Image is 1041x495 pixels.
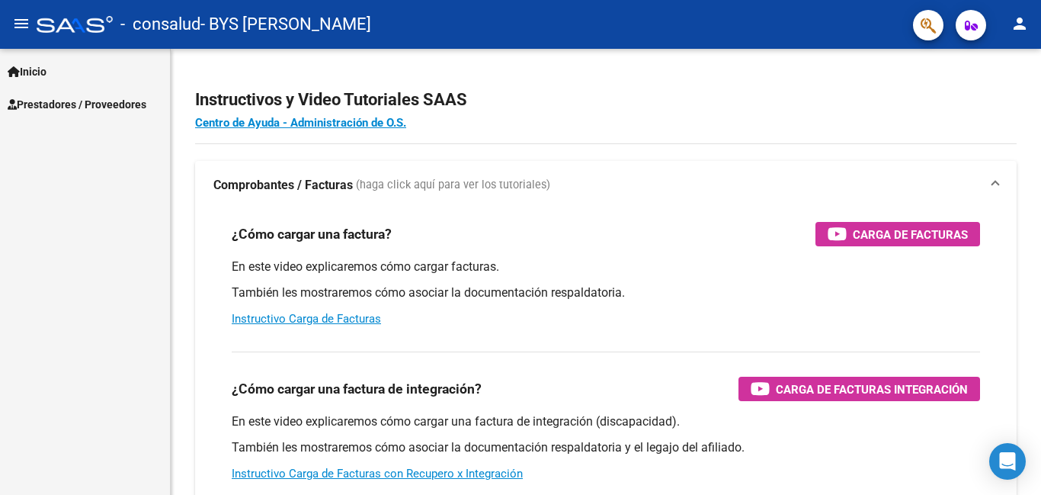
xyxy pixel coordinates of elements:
a: Centro de Ayuda - Administración de O.S. [195,116,406,130]
strong: Comprobantes / Facturas [213,177,353,194]
mat-expansion-panel-header: Comprobantes / Facturas (haga click aquí para ver los tutoriales) [195,161,1017,210]
span: - BYS [PERSON_NAME] [200,8,371,41]
mat-icon: person [1011,14,1029,33]
span: Inicio [8,63,46,80]
span: (haga click aquí para ver los tutoriales) [356,177,550,194]
span: Prestadores / Proveedores [8,96,146,113]
a: Instructivo Carga de Facturas [232,312,381,326]
p: En este video explicaremos cómo cargar facturas. [232,259,980,275]
span: Carga de Facturas [853,225,968,244]
p: También les mostraremos cómo asociar la documentación respaldatoria. [232,284,980,301]
a: Instructivo Carga de Facturas con Recupero x Integración [232,467,523,481]
span: Carga de Facturas Integración [776,380,968,399]
p: También les mostraremos cómo asociar la documentación respaldatoria y el legajo del afiliado. [232,439,980,456]
button: Carga de Facturas Integración [738,377,980,401]
h3: ¿Cómo cargar una factura? [232,223,392,245]
p: En este video explicaremos cómo cargar una factura de integración (discapacidad). [232,413,980,430]
span: - consalud [120,8,200,41]
button: Carga de Facturas [815,222,980,246]
mat-icon: menu [12,14,30,33]
div: Open Intercom Messenger [989,443,1026,480]
h2: Instructivos y Video Tutoriales SAAS [195,85,1017,114]
h3: ¿Cómo cargar una factura de integración? [232,378,482,400]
